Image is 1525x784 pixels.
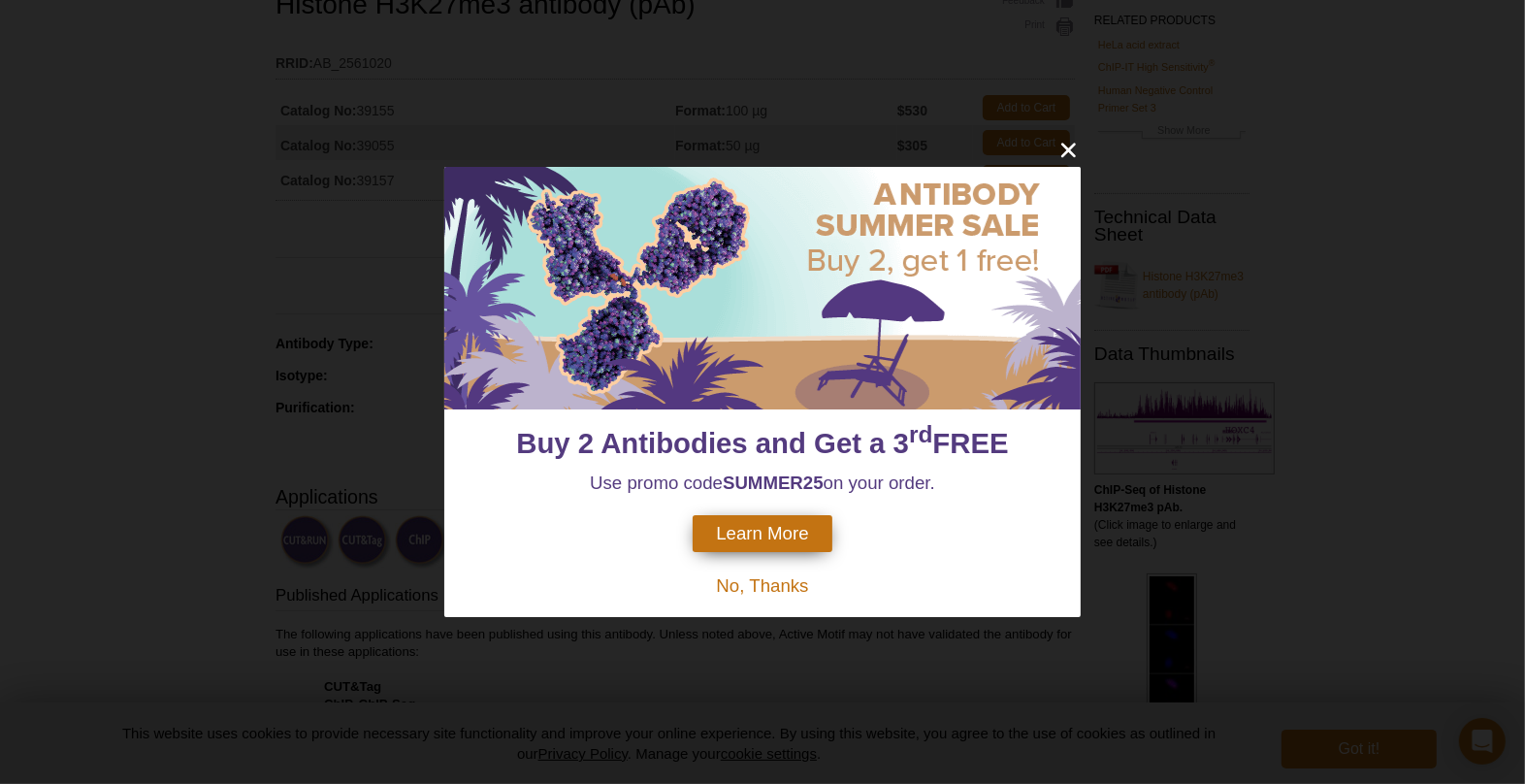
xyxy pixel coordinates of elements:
span: Use promo code on your order. [590,473,935,493]
button: close [1056,138,1081,162]
span: Learn More [716,523,808,544]
span: No, Thanks [716,575,808,596]
span: Buy 2 Antibodies and Get a 3 FREE [516,427,1008,459]
strong: SUMMER25 [723,473,824,493]
sup: rd [909,421,932,447]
